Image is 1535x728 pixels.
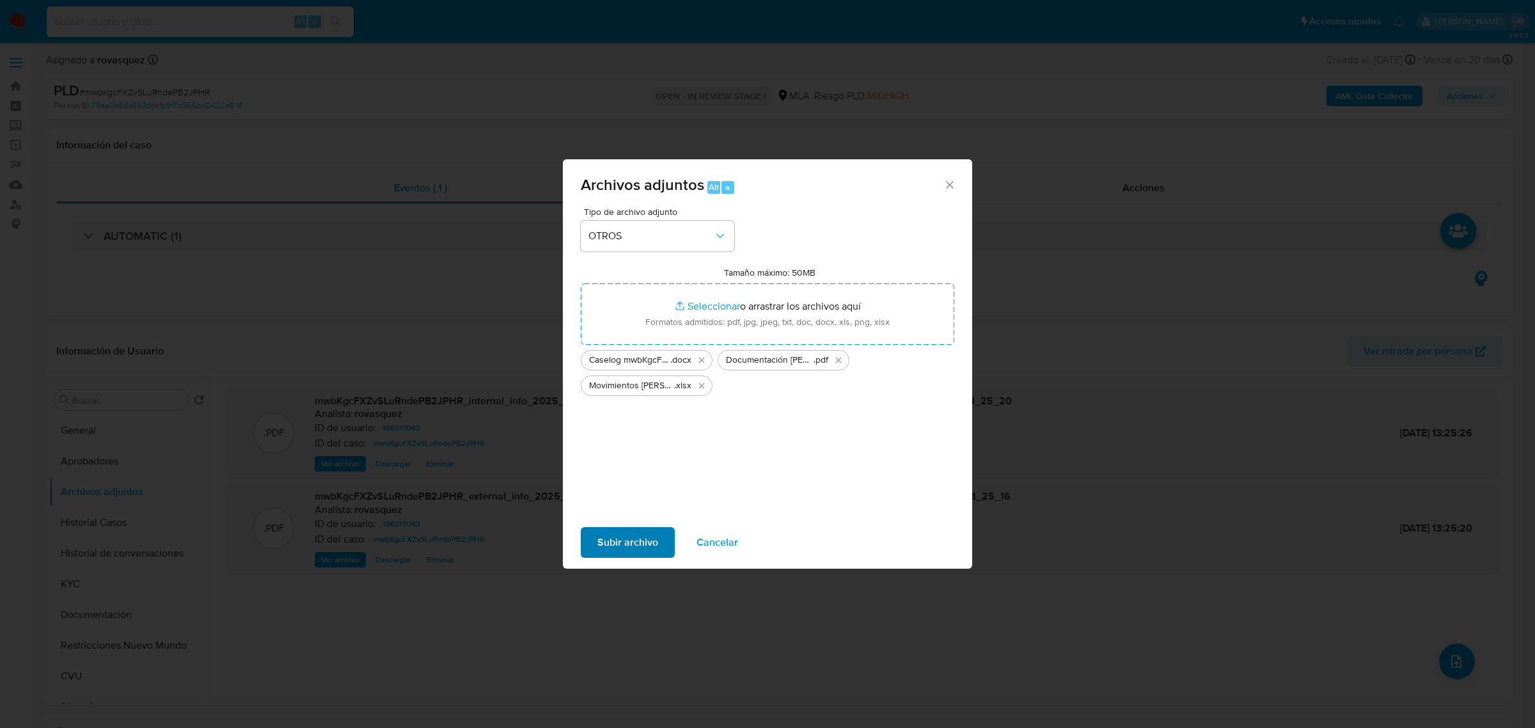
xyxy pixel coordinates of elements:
[697,528,738,557] span: Cancelar
[680,527,755,558] button: Cancelar
[724,267,815,278] label: Tamaño máximo: 50MB
[581,173,704,196] span: Archivos adjuntos
[588,230,714,242] span: OTROS
[581,221,734,251] button: OTROS
[709,181,719,193] span: Alt
[814,354,828,367] span: .pdf
[581,527,675,558] button: Subir archivo
[581,345,954,396] ul: Archivos seleccionados
[670,354,691,367] span: .docx
[597,528,658,557] span: Subir archivo
[589,379,674,392] span: Movimientos [PERSON_NAME] - User ID 186317040
[674,379,691,392] span: .xlsx
[943,178,955,190] button: Cerrar
[726,354,814,367] span: Documentación [PERSON_NAME] - User ID 186317040
[725,181,730,193] span: a
[831,352,846,368] button: Eliminar Documentación Javier Enrique Bracho Villasmil - User ID 186317040.pdf
[694,352,709,368] button: Eliminar Caselog mwbKgcFXZvSLuRndePB2JPHR_2025_08_19_01_16_33.docx
[694,378,709,393] button: Eliminar Movimientos Javier Enrique Bracho Villasmil - User ID 186317040.xlsx
[584,207,737,216] span: Tipo de archivo adjunto
[589,354,670,367] span: Caselog mwbKgcFXZvSLuRndePB2JPHR_2025_08_19_01_16_33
